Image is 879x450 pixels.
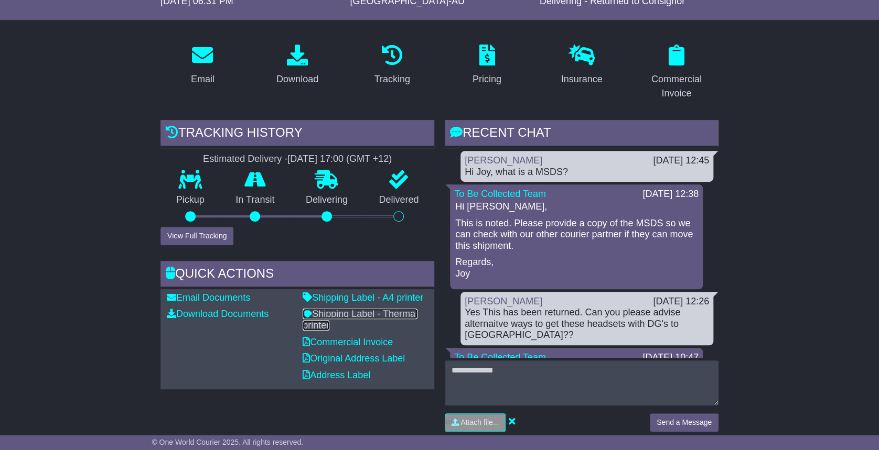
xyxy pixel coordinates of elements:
div: [DATE] 10:47 [642,352,699,364]
a: Insurance [554,41,609,90]
a: Pricing [466,41,508,90]
div: Email [191,72,215,86]
a: Shipping Label - Thermal printer [303,309,417,331]
div: [DATE] 12:45 [653,155,709,167]
button: View Full Tracking [160,227,233,245]
p: Hi [PERSON_NAME], [455,201,698,213]
a: Address Label [303,370,370,380]
a: Commercial Invoice [634,41,719,104]
div: Commercial Invoice [641,72,712,101]
p: Delivered [363,194,435,206]
div: Tracking [374,72,410,86]
p: Regards, Joy [455,257,698,279]
div: [DATE] 17:00 (GMT +12) [287,153,392,165]
div: Hi Joy, what is a MSDS? [465,167,709,178]
div: Download [276,72,318,86]
div: Quick Actions [160,261,434,289]
a: Commercial Invoice [303,337,393,347]
div: Yes This has been returned. Can you please advise alternaitve ways to get these headsets with DG'... [465,307,709,341]
a: To Be Collected Team [454,352,546,363]
a: Download [270,41,325,90]
div: Pricing [473,72,501,86]
a: To Be Collected Team [454,189,546,199]
a: Tracking [368,41,417,90]
a: Download Documents [167,309,269,319]
div: Tracking history [160,120,434,148]
p: This is noted. Please provide a copy of the MSDS so we can check with our other courier partner i... [455,218,698,252]
div: Estimated Delivery - [160,153,434,165]
p: Delivering [290,194,363,206]
div: RECENT CHAT [445,120,719,148]
a: Original Address Label [303,353,405,364]
p: Pickup [160,194,220,206]
div: Insurance [561,72,602,86]
a: [PERSON_NAME] [465,296,542,306]
button: Send a Message [650,413,719,432]
div: [DATE] 12:26 [653,296,709,308]
span: © One World Courier 2025. All rights reserved. [152,438,303,446]
p: In Transit [220,194,291,206]
a: [PERSON_NAME] [465,155,542,166]
a: Email [184,41,221,90]
a: Email Documents [167,292,250,303]
div: [DATE] 12:38 [642,189,699,200]
a: Shipping Label - A4 printer [303,292,423,303]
